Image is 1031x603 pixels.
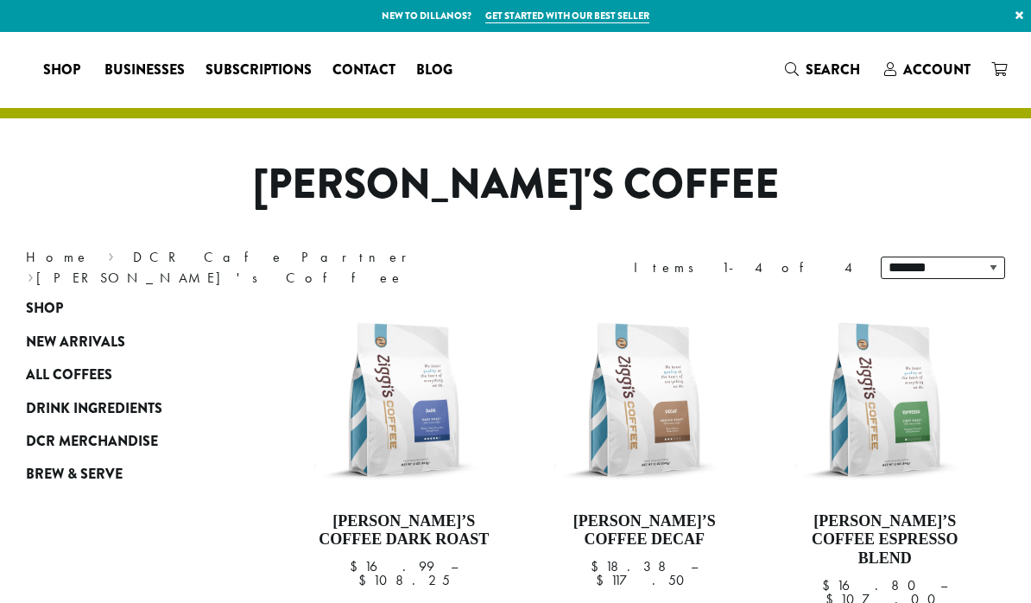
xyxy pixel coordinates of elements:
[591,557,605,575] span: $
[33,56,94,84] a: Shop
[358,571,450,589] bdi: 108.25
[26,458,232,491] a: Brew & Serve
[940,576,947,594] span: –
[691,557,698,575] span: –
[350,557,434,575] bdi: 16.99
[26,292,232,325] a: Shop
[806,60,860,79] span: Search
[596,571,693,589] bdi: 117.50
[26,326,232,359] a: New Arrivals
[786,512,983,568] h4: [PERSON_NAME]’s Coffee Espresso Blend
[596,571,610,589] span: $
[26,391,232,424] a: Drink Ingredients
[822,576,924,594] bdi: 16.80
[358,571,373,589] span: $
[306,512,503,549] h4: [PERSON_NAME]’s Coffee Dark Roast
[26,425,232,458] a: DCR Merchandise
[903,60,971,79] span: Account
[43,60,80,81] span: Shop
[26,298,63,320] span: Shop
[451,557,458,575] span: –
[26,398,162,420] span: Drink Ingredients
[416,60,452,81] span: Blog
[26,464,123,486] span: Brew & Serve
[26,247,490,289] nav: Breadcrumb
[133,248,419,266] a: DCR Cafe Partner
[104,60,185,81] span: Businesses
[350,557,364,575] span: $
[26,365,112,386] span: All Coffees
[332,60,395,81] span: Contact
[591,557,674,575] bdi: 18.38
[26,332,125,353] span: New Arrivals
[13,160,1018,210] h1: [PERSON_NAME]'s Coffee
[546,301,743,498] img: Ziggis-Decaf-Blend-12-oz.png
[822,576,837,594] span: $
[206,60,312,81] span: Subscriptions
[546,512,743,549] h4: [PERSON_NAME]’s Coffee Decaf
[26,248,90,266] a: Home
[485,9,649,23] a: Get started with our best seller
[26,431,158,453] span: DCR Merchandise
[108,241,114,268] span: ›
[634,257,855,278] div: Items 1-4 of 4
[28,262,34,289] span: ›
[775,55,874,84] a: Search
[786,301,983,498] img: Ziggis-Espresso-Blend-12-oz.png
[305,301,502,498] img: Ziggis-Dark-Blend-12-oz.png
[26,359,232,391] a: All Coffees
